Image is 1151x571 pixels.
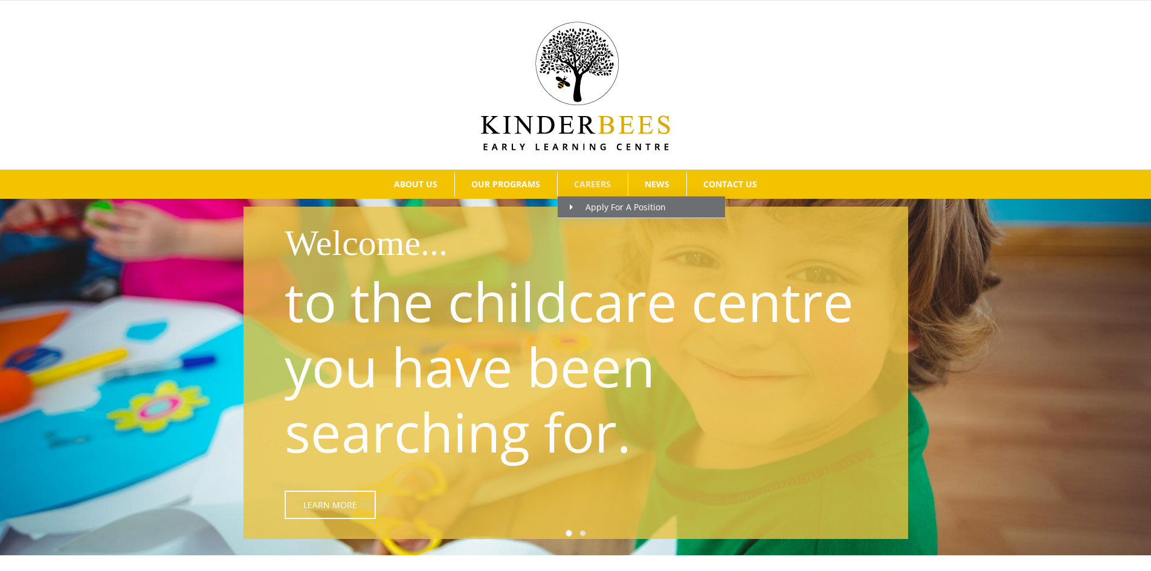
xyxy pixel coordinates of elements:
a: ABOUT US [378,172,454,196]
a: NEWS [628,172,686,196]
a: OUR PROGRAMS [455,172,557,196]
span: CONTACT US [703,180,757,189]
span: Apply For A Position [570,201,666,213]
a: CONTACT US [687,172,774,196]
a: Apply For A Position [558,196,725,218]
a: Learn More [285,491,376,519]
span: ABOUT US [394,180,437,189]
nav: Main Menu [18,170,1133,199]
span: NEWS [645,180,669,189]
p: to the childcare centre you have been searching for. [285,268,873,464]
img: Kinder Bees Logo [481,22,670,150]
span: CAREERS [574,180,611,189]
span: OUR PROGRAMS [471,180,540,189]
span: Learn More [303,500,357,510]
h1: Welcome... [285,218,899,268]
a: 2 [579,530,586,537]
a: 1 [566,530,572,537]
a: CAREERS [558,172,628,196]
